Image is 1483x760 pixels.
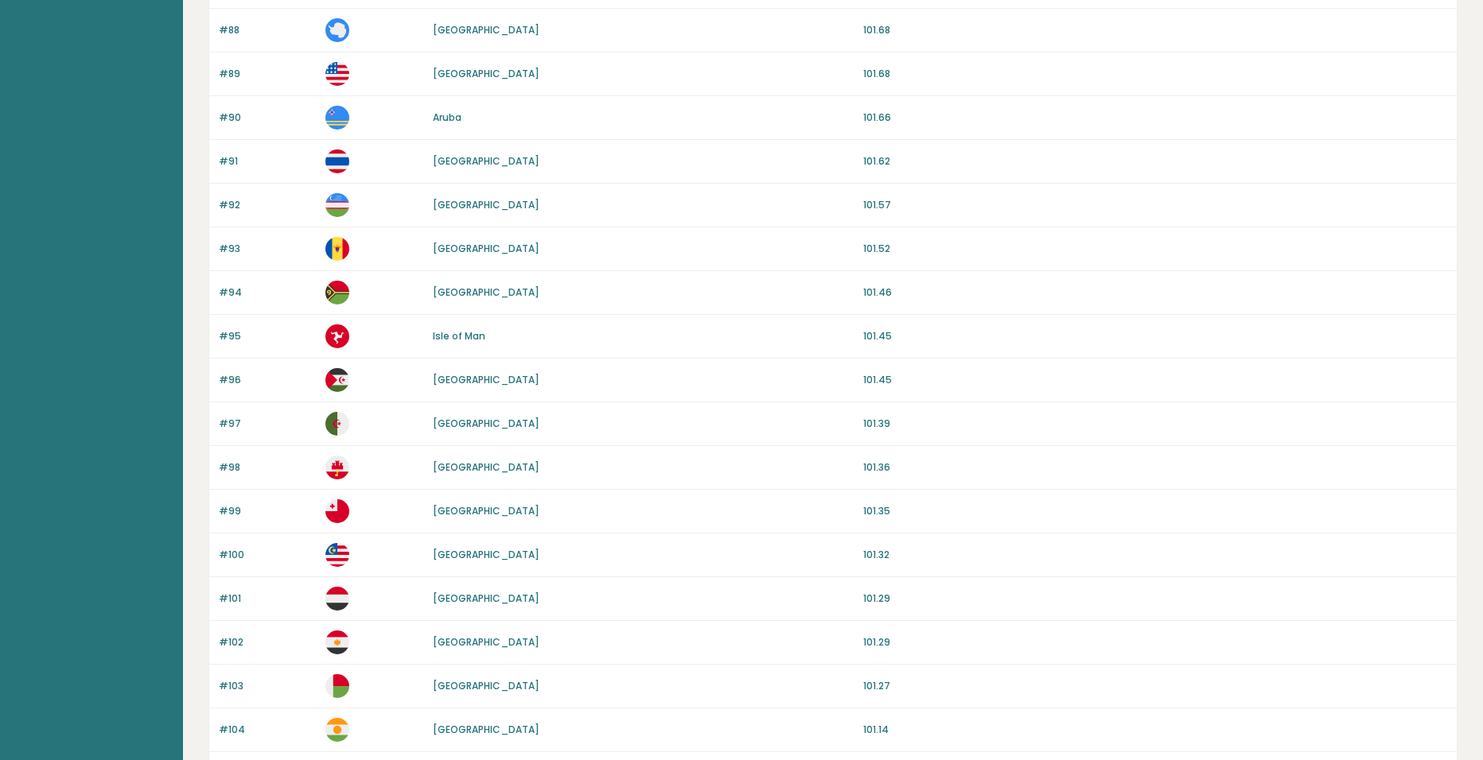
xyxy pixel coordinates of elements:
[433,154,539,168] a: [GEOGRAPHIC_DATA]
[863,679,1447,693] p: 101.27
[433,285,539,299] a: [GEOGRAPHIC_DATA]
[863,329,1447,343] p: 101.45
[433,504,539,518] a: [GEOGRAPHIC_DATA]
[219,111,316,125] p: #90
[325,106,349,130] img: aw.svg
[325,630,349,654] img: eg.svg
[863,504,1447,518] p: 101.35
[325,412,349,436] img: dz.svg
[433,67,539,80] a: [GEOGRAPHIC_DATA]
[219,23,316,37] p: #88
[863,460,1447,475] p: 101.36
[325,543,349,567] img: my.svg
[433,242,539,255] a: [GEOGRAPHIC_DATA]
[433,23,539,37] a: [GEOGRAPHIC_DATA]
[325,149,349,173] img: th.svg
[863,591,1447,606] p: 101.29
[219,591,316,606] p: #101
[325,456,349,479] img: gi.svg
[433,635,539,649] a: [GEOGRAPHIC_DATA]
[863,154,1447,169] p: 101.62
[219,242,316,256] p: #93
[433,723,539,736] a: [GEOGRAPHIC_DATA]
[325,193,349,217] img: uz.svg
[863,548,1447,562] p: 101.32
[433,460,539,474] a: [GEOGRAPHIC_DATA]
[863,417,1447,431] p: 101.39
[219,460,316,475] p: #98
[433,198,539,211] a: [GEOGRAPHIC_DATA]
[863,198,1447,212] p: 101.57
[219,504,316,518] p: #99
[863,635,1447,649] p: 101.29
[433,329,485,343] a: Isle of Man
[433,373,539,386] a: [GEOGRAPHIC_DATA]
[863,723,1447,737] p: 101.14
[219,198,316,212] p: #92
[325,62,349,86] img: us.svg
[325,368,349,392] img: eh.svg
[433,679,539,692] a: [GEOGRAPHIC_DATA]
[863,111,1447,125] p: 101.66
[325,18,349,42] img: aq.svg
[219,329,316,343] p: #95
[219,548,316,562] p: #100
[433,548,539,561] a: [GEOGRAPHIC_DATA]
[863,242,1447,256] p: 101.52
[219,723,316,737] p: #104
[325,587,349,611] img: ye.svg
[219,285,316,300] p: #94
[219,635,316,649] p: #102
[433,111,461,124] a: Aruba
[433,591,539,605] a: [GEOGRAPHIC_DATA]
[863,67,1447,81] p: 101.68
[219,154,316,169] p: #91
[219,373,316,387] p: #96
[219,417,316,431] p: #97
[325,718,349,742] img: ne.svg
[325,674,349,698] img: mg.svg
[219,679,316,693] p: #103
[325,237,349,261] img: md.svg
[863,285,1447,300] p: 101.46
[863,23,1447,37] p: 101.68
[325,281,349,304] img: vu.svg
[863,373,1447,387] p: 101.45
[433,417,539,430] a: [GEOGRAPHIC_DATA]
[219,67,316,81] p: #89
[325,324,349,348] img: im.svg
[325,499,349,523] img: to.svg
